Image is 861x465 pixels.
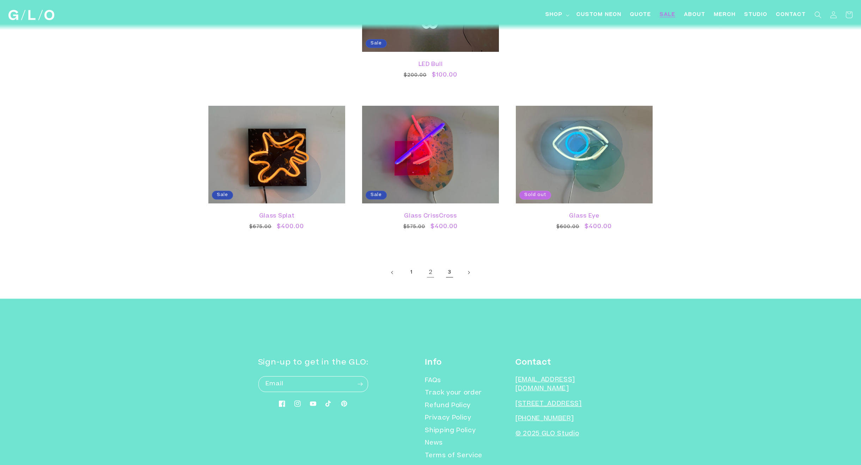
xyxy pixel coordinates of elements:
[425,400,471,412] a: Refund Policy
[369,213,492,220] a: Glass CrissCross
[626,7,655,23] a: Quote
[545,11,563,19] span: Shop
[215,213,338,220] a: Glass Splat
[425,450,482,463] a: Terms of Service
[404,265,419,280] a: Page 1
[353,376,368,392] button: Subscribe
[425,425,476,438] a: Shipping Policy
[680,7,710,23] a: About
[515,430,603,439] p: © 2025 GLO Studio
[655,7,680,23] a: SALE
[201,265,660,280] nav: Pagination
[515,401,582,407] a: [STREET_ADDRESS]
[630,11,651,19] span: Quote
[425,412,471,425] a: Privacy Policy
[258,357,368,368] h2: Sign-up to get in the GLO:
[744,11,768,19] span: Studio
[776,11,806,19] span: Contact
[810,7,826,23] summary: Search
[423,265,438,280] a: Page 2
[425,359,441,367] strong: Info
[425,387,482,400] a: Track your order
[369,61,492,68] a: LED Bull
[425,377,441,387] a: FAQs
[740,7,772,23] a: Studio
[572,7,626,23] a: Custom Neon
[710,7,740,23] a: Merch
[660,11,676,19] span: SALE
[515,415,603,424] p: [PHONE_NUMBER]
[8,10,54,20] img: GLO Studio
[515,359,551,367] strong: Contact
[515,376,603,394] p: [EMAIL_ADDRESS][DOMAIN_NAME]
[385,265,400,280] a: Previous page
[6,7,57,23] a: GLO Studio
[523,213,646,220] a: Glass Eye
[734,366,861,465] iframe: Chat Widget
[461,265,476,280] a: Next page
[258,376,368,392] input: Email
[714,11,736,19] span: Merch
[442,265,457,280] a: Page 3
[684,11,706,19] span: About
[425,437,443,450] a: News
[576,11,622,19] span: Custom Neon
[541,7,572,23] summary: Shop
[772,7,810,23] a: Contact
